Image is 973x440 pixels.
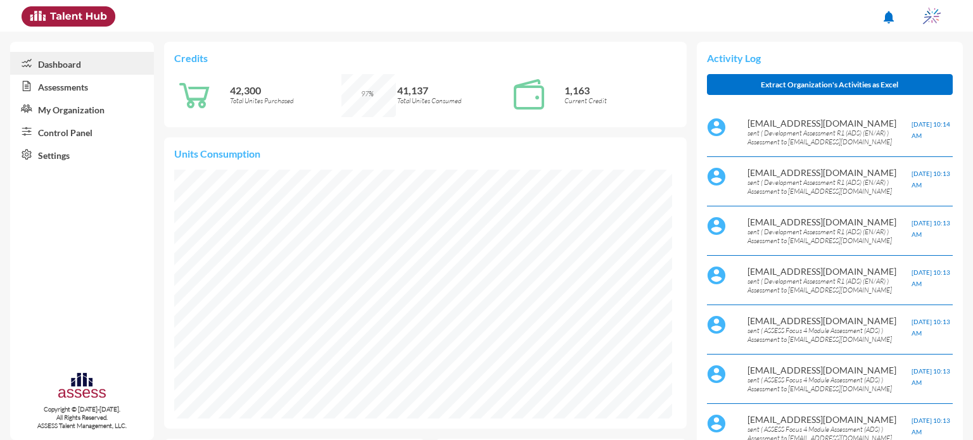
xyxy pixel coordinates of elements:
[564,84,676,96] p: 1,163
[747,277,912,294] p: sent ( Development Assessment R1 (ADS) (EN/AR) ) Assessment to [EMAIL_ADDRESS][DOMAIN_NAME]
[707,118,726,137] img: default%20profile%20image.svg
[707,266,726,285] img: default%20profile%20image.svg
[707,167,726,186] img: default%20profile%20image.svg
[747,414,912,425] p: [EMAIL_ADDRESS][DOMAIN_NAME]
[747,129,912,146] p: sent ( Development Assessment R1 (ADS) (EN/AR) ) Assessment to [EMAIL_ADDRESS][DOMAIN_NAME]
[912,417,950,436] span: [DATE] 10:13 AM
[881,9,896,25] mat-icon: notifications
[564,96,676,105] p: Current Credit
[10,143,154,166] a: Settings
[230,84,341,96] p: 42,300
[397,84,509,96] p: 41,137
[747,326,912,344] p: sent ( ASSESS Focus 4 Module Assessment (ADS) ) Assessment to [EMAIL_ADDRESS][DOMAIN_NAME]
[747,375,912,393] p: sent ( ASSESS Focus 4 Module Assessment (ADS) ) Assessment to [EMAIL_ADDRESS][DOMAIN_NAME]
[10,52,154,75] a: Dashboard
[747,167,912,178] p: [EMAIL_ADDRESS][DOMAIN_NAME]
[57,371,107,402] img: assesscompany-logo.png
[361,89,374,98] span: 97%
[912,318,950,337] span: [DATE] 10:13 AM
[707,365,726,384] img: default%20profile%20image.svg
[10,97,154,120] a: My Organization
[10,75,154,97] a: Assessments
[912,219,950,238] span: [DATE] 10:13 AM
[747,178,912,196] p: sent ( Development Assessment R1 (ADS) (EN/AR) ) Assessment to [EMAIL_ADDRESS][DOMAIN_NAME]
[10,120,154,143] a: Control Panel
[174,52,677,64] p: Credits
[747,227,912,245] p: sent ( Development Assessment R1 (ADS) (EN/AR) ) Assessment to [EMAIL_ADDRESS][DOMAIN_NAME]
[747,217,912,227] p: [EMAIL_ADDRESS][DOMAIN_NAME]
[707,217,726,236] img: default%20profile%20image.svg
[912,367,950,386] span: [DATE] 10:13 AM
[747,365,912,375] p: [EMAIL_ADDRESS][DOMAIN_NAME]
[10,405,154,430] p: Copyright © [DATE]-[DATE]. All Rights Reserved. ASSESS Talent Management, LLC.
[747,118,912,129] p: [EMAIL_ADDRESS][DOMAIN_NAME]
[707,74,953,95] button: Extract Organization's Activities as Excel
[230,96,341,105] p: Total Unites Purchased
[707,414,726,433] img: default%20profile%20image.svg
[912,170,950,189] span: [DATE] 10:13 AM
[397,96,509,105] p: Total Unites Consumed
[747,315,912,326] p: [EMAIL_ADDRESS][DOMAIN_NAME]
[707,52,953,64] p: Activity Log
[912,120,950,139] span: [DATE] 10:14 AM
[174,148,677,160] p: Units Consumption
[912,268,950,287] span: [DATE] 10:13 AM
[747,266,912,277] p: [EMAIL_ADDRESS][DOMAIN_NAME]
[707,315,726,334] img: default%20profile%20image.svg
